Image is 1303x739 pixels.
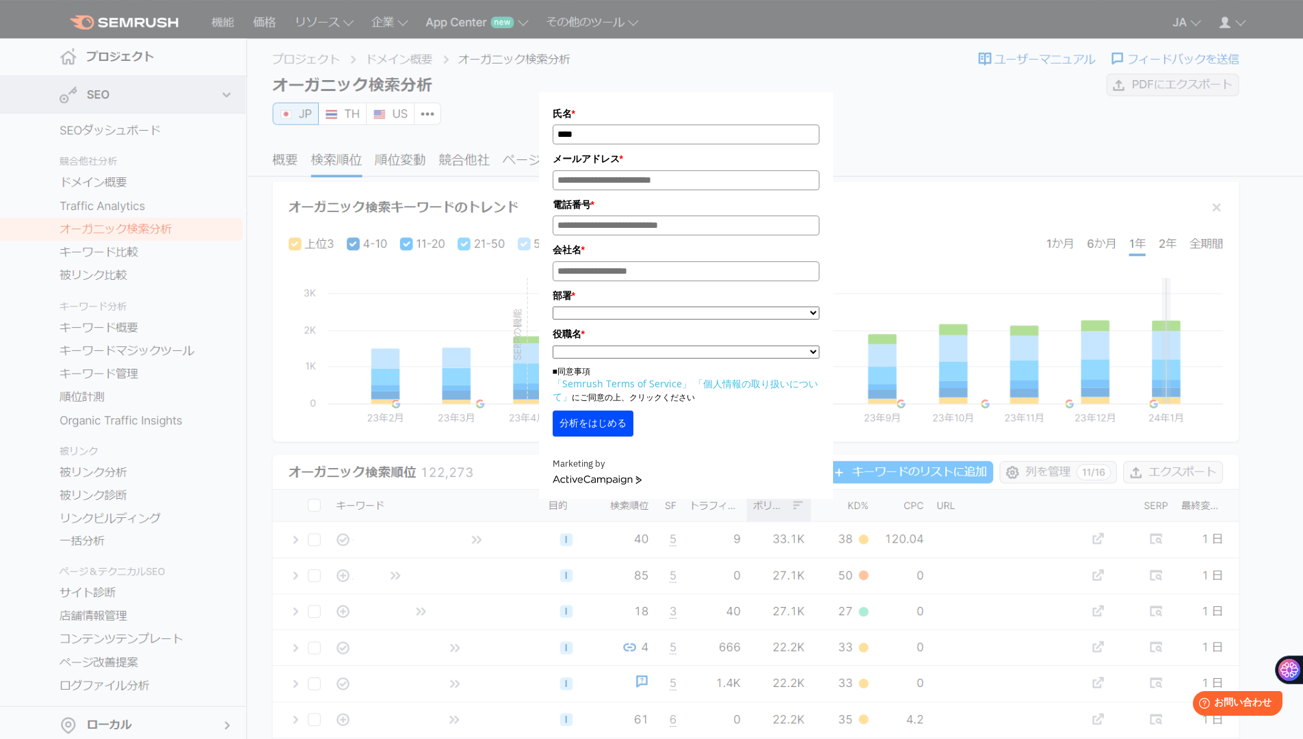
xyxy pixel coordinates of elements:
p: ■同意事項 にご同意の上、クリックください [553,365,819,404]
label: 氏名 [553,106,819,121]
label: 電話番号 [553,197,819,212]
iframe: Help widget launcher [1181,686,1288,724]
a: 「個人情報の取り扱いについて」 [553,377,818,403]
label: 部署 [553,288,819,303]
div: Marketing by [553,457,819,471]
label: メールアドレス [553,151,819,166]
label: 役職名 [553,326,819,341]
a: 「Semrush Terms of Service」 [553,377,692,390]
label: 会社名 [553,242,819,257]
button: 分析をはじめる [553,411,633,437]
